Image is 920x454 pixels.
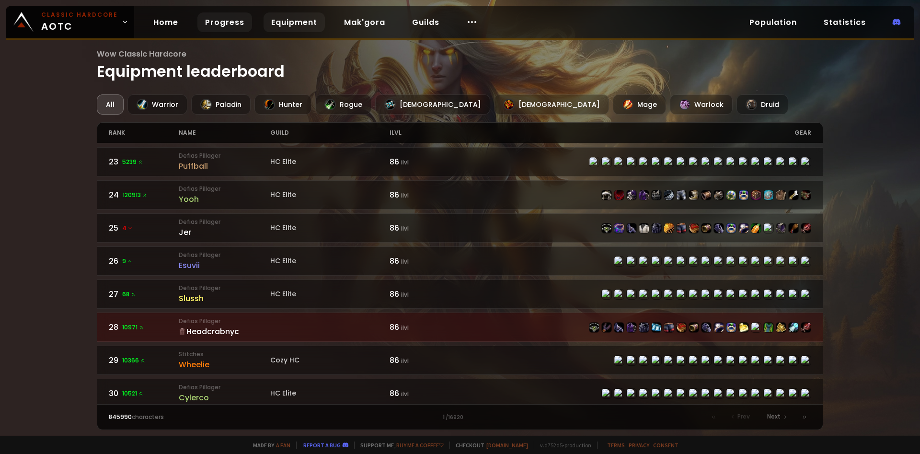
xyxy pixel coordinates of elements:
a: Privacy [629,442,649,449]
img: item-19382 [739,223,748,233]
img: item-21583 [776,223,786,233]
div: name [179,123,270,143]
img: item-23067 [739,190,748,200]
div: 86 [390,288,460,300]
small: Defias Pillager [179,218,270,226]
div: Warlock [670,94,733,115]
span: 10971 [122,323,144,332]
a: 2810971 Defias PillagerHeadcrabnyc86 ilvlitem-22514item-21712item-22515item-4335item-22512item-21... [97,313,824,342]
div: 1 [284,413,635,421]
a: Classic HardcoreAOTC [6,6,134,38]
div: Esuvii [179,259,270,271]
a: 269Defias PillagerEsuviiHC Elite86 ilvlitem-22506item-21608item-22507item-22504item-22510item-230... [97,246,824,276]
a: [DOMAIN_NAME] [486,442,528,449]
div: 86 [390,354,460,366]
span: Made by [247,442,290,449]
small: ilvl [401,158,409,166]
img: item-19377 [614,190,624,200]
img: item-22439 [627,190,636,200]
a: 235239 Defias PillagerPuffballHC Elite86 ilvlitem-19372item-18404item-21330item-11840item-23226it... [97,147,824,176]
div: Wheelie [179,359,270,371]
div: 25 [109,222,179,234]
img: item-22519 [689,323,699,332]
img: item-4334 [639,223,649,233]
img: item-22441 [714,190,724,200]
small: Defias Pillager [179,317,270,326]
div: Cozy HC [270,355,390,365]
a: Consent [653,442,678,449]
div: HC Elite [270,157,390,167]
img: item-22442 [664,190,674,200]
div: Yooh [179,193,270,205]
div: rank [109,123,179,143]
img: item-22512 [639,323,649,332]
img: item-22513 [664,323,674,332]
div: 23 [109,156,179,168]
span: Support me, [354,442,444,449]
a: Home [146,12,186,32]
small: ilvl [401,357,409,365]
div: 86 [390,222,460,234]
div: HC Elite [270,289,390,299]
img: item-22514 [602,223,611,233]
div: All [97,94,124,115]
div: 86 [390,255,460,267]
div: Cylerco [179,392,270,404]
div: guild [270,123,390,143]
span: 845990 [109,413,132,421]
img: item-22518 [664,223,674,233]
small: ilvl [401,390,409,398]
span: 10521 [122,389,144,398]
a: Report a bug [303,442,341,449]
img: item-23039 [789,190,798,200]
small: ilvl [401,291,409,299]
div: Slussh [179,292,270,304]
div: characters [109,413,285,421]
span: 68 [122,290,136,299]
small: ilvl [401,324,409,332]
div: gear [460,123,811,143]
a: 2768 Defias PillagerSlusshHC Elite86 ilvlitem-22478item-19377item-22479item-22476item-22482item-2... [97,279,824,309]
img: item-4335 [627,323,636,332]
a: 3010521 Defias PillagerCylercoHC Elite86 ilvlitem-22438item-19377item-22439item-4335item-22436ite... [97,379,824,408]
a: Terms [607,442,625,449]
small: Stitches [179,350,270,359]
span: 10366 [122,356,146,365]
a: 2910366 StitchesWheelieCozy HC86 ilvlitem-22490item-21712item-22491item-22488item-22494item-22489... [97,346,824,375]
small: ilvl [401,257,409,266]
div: 86 [390,321,460,333]
img: item-19382 [714,323,724,332]
a: Equipment [264,12,325,32]
img: item-22517 [714,223,724,233]
img: item-22437 [677,190,686,200]
img: item-22443 [701,190,711,200]
div: 86 [390,156,460,168]
div: [DEMOGRAPHIC_DATA] [494,94,609,115]
div: 29 [109,354,179,366]
img: item-23061 [726,223,736,233]
img: item-22812 [801,190,811,200]
div: Warrior [127,94,187,115]
div: [DEMOGRAPHIC_DATA] [375,94,490,115]
a: Guilds [404,12,447,32]
div: HC Elite [270,256,390,266]
img: item-22961 [726,190,736,200]
small: / 16920 [446,414,463,421]
img: item-22515 [614,323,624,332]
small: Defias Pillager [179,383,270,392]
small: Classic Hardcore [41,11,118,19]
a: Mak'gora [336,12,393,32]
img: item-22960 [764,323,773,332]
img: item-23061 [726,323,736,332]
span: 5239 [122,158,143,166]
a: a fan [276,442,290,449]
span: Prev [737,412,750,421]
div: Hunter [254,94,311,115]
a: 24120913 Defias PillagerYoohHC Elite86 ilvlitem-22438item-19377item-22439item-4335item-22436item-... [97,180,824,210]
img: item-22438 [602,190,611,200]
img: item-23009 [801,323,811,332]
img: item-22515 [627,223,636,233]
div: Rogue [315,94,371,115]
div: ilvl [390,123,460,143]
span: 4 [122,224,133,233]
